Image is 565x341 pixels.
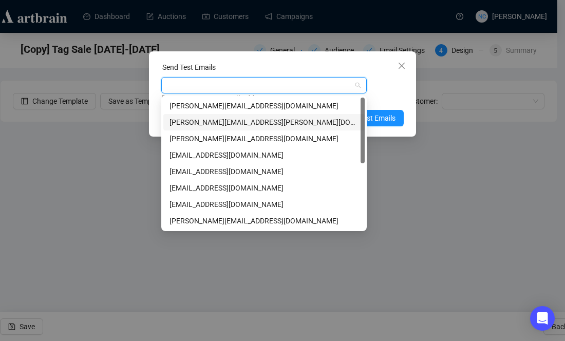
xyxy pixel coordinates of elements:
[163,114,365,130] div: shawn.leventhal@gmail.com
[163,98,365,114] div: neta.k@artbrain.co
[169,182,359,194] div: [EMAIL_ADDRESS][DOMAIN_NAME]
[163,130,365,147] div: shawn@nyshowplace.com
[169,199,359,210] div: [EMAIL_ADDRESS][DOMAIN_NAME]
[169,149,359,161] div: [EMAIL_ADDRESS][DOMAIN_NAME]
[169,117,359,128] div: [PERSON_NAME][EMAIL_ADDRESS][PERSON_NAME][DOMAIN_NAME]
[393,58,410,74] button: Close
[342,112,395,124] span: Send Test Emails
[530,306,555,331] div: Open Intercom Messenger
[162,63,216,71] label: Send Test Emails
[169,215,359,226] div: [PERSON_NAME][EMAIL_ADDRESS][DOMAIN_NAME]
[163,196,365,213] div: adar.g@artbrain.co
[163,213,365,229] div: julia@nyshowplace.com
[398,62,406,70] span: close
[169,100,359,111] div: [PERSON_NAME][EMAIL_ADDRESS][DOMAIN_NAME]
[163,163,365,180] div: higginsj35@gmail.com
[169,166,359,177] div: [EMAIL_ADDRESS][DOMAIN_NAME]
[169,133,359,144] div: [PERSON_NAME][EMAIL_ADDRESS][DOMAIN_NAME]
[163,147,365,163] div: abalaish@aol.com
[163,180,365,196] div: elad@artbrain.co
